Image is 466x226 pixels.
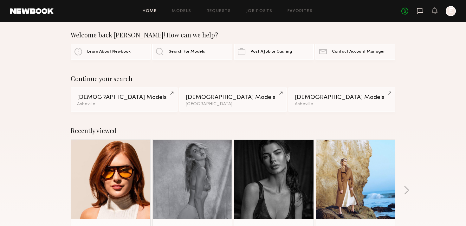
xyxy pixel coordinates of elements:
[71,75,395,82] div: Continue your search
[186,94,280,100] div: [DEMOGRAPHIC_DATA] Models
[234,44,314,60] a: Post A Job or Casting
[288,9,313,13] a: Favorites
[71,127,395,134] div: Recently viewed
[246,9,273,13] a: Job Posts
[77,102,171,107] div: Asheville
[288,87,395,112] a: [DEMOGRAPHIC_DATA] ModelsAsheville
[295,102,389,107] div: Asheville
[152,44,232,60] a: Search For Models
[295,94,389,100] div: [DEMOGRAPHIC_DATA] Models
[71,44,151,60] a: Learn About Newbook
[446,6,456,16] a: E
[87,50,131,54] span: Learn About Newbook
[71,31,395,39] div: Welcome back [PERSON_NAME]! How can we help?
[332,50,385,54] span: Contact Account Manager
[172,9,191,13] a: Models
[250,50,292,54] span: Post A Job or Casting
[77,94,171,100] div: [DEMOGRAPHIC_DATA] Models
[315,44,395,60] a: Contact Account Manager
[186,102,280,107] div: [GEOGRAPHIC_DATA]
[207,9,231,13] a: Requests
[169,50,205,54] span: Search For Models
[143,9,157,13] a: Home
[71,87,178,112] a: [DEMOGRAPHIC_DATA] ModelsAsheville
[179,87,286,112] a: [DEMOGRAPHIC_DATA] Models[GEOGRAPHIC_DATA]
